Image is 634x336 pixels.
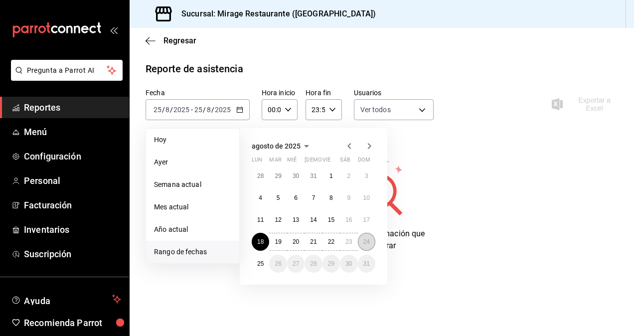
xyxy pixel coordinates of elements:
[146,61,243,76] div: Reporte de asistencia
[306,89,341,96] label: Hora fin
[146,36,196,45] button: Regresar
[287,167,305,185] button: 30 de julio de 2025
[214,106,231,114] input: ----
[305,189,322,207] button: 7 de agosto de 2025
[257,172,264,179] abbr: 28 de julio de 2025
[347,194,350,201] abbr: 9 de agosto de 2025
[27,65,107,76] span: Pregunta a Parrot AI
[293,216,299,223] abbr: 13 de agosto de 2025
[7,72,123,83] a: Pregunta a Parrot AI
[322,211,340,229] button: 15 de agosto de 2025
[345,260,352,267] abbr: 30 de agosto de 2025
[358,189,375,207] button: 10 de agosto de 2025
[275,238,281,245] abbr: 19 de agosto de 2025
[305,167,322,185] button: 31 de julio de 2025
[305,233,322,251] button: 21 de agosto de 2025
[162,106,165,114] span: /
[305,211,322,229] button: 14 de agosto de 2025
[328,260,334,267] abbr: 29 de agosto de 2025
[340,255,357,273] button: 30 de agosto de 2025
[154,157,231,168] span: Ayer
[305,255,322,273] button: 28 de agosto de 2025
[347,172,350,179] abbr: 2 de agosto de 2025
[154,224,231,235] span: Año actual
[191,106,193,114] span: -
[363,238,370,245] abbr: 24 de agosto de 2025
[259,194,262,201] abbr: 4 de agosto de 2025
[329,172,333,179] abbr: 1 de agosto de 2025
[154,247,231,257] span: Rango de fechas
[257,238,264,245] abbr: 18 de agosto de 2025
[340,233,357,251] button: 23 de agosto de 2025
[340,211,357,229] button: 16 de agosto de 2025
[328,216,334,223] abbr: 15 de agosto de 2025
[310,216,317,223] abbr: 14 de agosto de 2025
[322,255,340,273] button: 29 de agosto de 2025
[365,172,368,179] abbr: 3 de agosto de 2025
[252,255,269,273] button: 25 de agosto de 2025
[322,189,340,207] button: 8 de agosto de 2025
[312,194,316,201] abbr: 7 de agosto de 2025
[165,106,170,114] input: --
[257,260,264,267] abbr: 25 de agosto de 2025
[203,106,206,114] span: /
[170,106,173,114] span: /
[310,238,317,245] abbr: 21 de agosto de 2025
[211,106,214,114] span: /
[269,233,287,251] button: 19 de agosto de 2025
[322,157,330,167] abbr: viernes
[252,189,269,207] button: 4 de agosto de 2025
[154,135,231,145] span: Hoy
[269,167,287,185] button: 29 de julio de 2025
[275,216,281,223] abbr: 12 de agosto de 2025
[277,194,280,201] abbr: 5 de agosto de 2025
[363,260,370,267] abbr: 31 de agosto de 2025
[310,260,317,267] abbr: 28 de agosto de 2025
[24,293,108,305] span: Ayuda
[358,233,375,251] button: 24 de agosto de 2025
[24,174,121,187] span: Personal
[294,194,298,201] abbr: 6 de agosto de 2025
[110,26,118,34] button: open_drawer_menu
[252,233,269,251] button: 18 de agosto de 2025
[358,211,375,229] button: 17 de agosto de 2025
[310,172,317,179] abbr: 31 de julio de 2025
[262,89,298,96] label: Hora inicio
[252,140,313,152] button: agosto de 2025
[275,172,281,179] abbr: 29 de julio de 2025
[340,189,357,207] button: 9 de agosto de 2025
[146,89,250,96] label: Fecha
[252,142,301,150] span: agosto de 2025
[287,189,305,207] button: 6 de agosto de 2025
[206,106,211,114] input: --
[293,260,299,267] abbr: 27 de agosto de 2025
[358,255,375,273] button: 31 de agosto de 2025
[11,60,123,81] button: Pregunta a Parrot AI
[24,247,121,261] span: Suscripción
[163,36,196,45] span: Regresar
[257,216,264,223] abbr: 11 de agosto de 2025
[269,189,287,207] button: 5 de agosto de 2025
[252,157,262,167] abbr: lunes
[345,216,352,223] abbr: 16 de agosto de 2025
[24,125,121,139] span: Menú
[24,101,121,114] span: Reportes
[329,194,333,201] abbr: 8 de agosto de 2025
[269,157,281,167] abbr: martes
[252,167,269,185] button: 28 de julio de 2025
[340,167,357,185] button: 2 de agosto de 2025
[269,211,287,229] button: 12 de agosto de 2025
[293,172,299,179] abbr: 30 de julio de 2025
[293,238,299,245] abbr: 20 de agosto de 2025
[305,157,363,167] abbr: jueves
[328,238,334,245] abbr: 22 de agosto de 2025
[154,202,231,212] span: Mes actual
[287,157,297,167] abbr: miércoles
[153,106,162,114] input: --
[354,89,434,96] label: Usuarios
[252,211,269,229] button: 11 de agosto de 2025
[363,216,370,223] abbr: 17 de agosto de 2025
[24,316,121,330] span: Recomienda Parrot
[287,255,305,273] button: 27 de agosto de 2025
[24,198,121,212] span: Facturación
